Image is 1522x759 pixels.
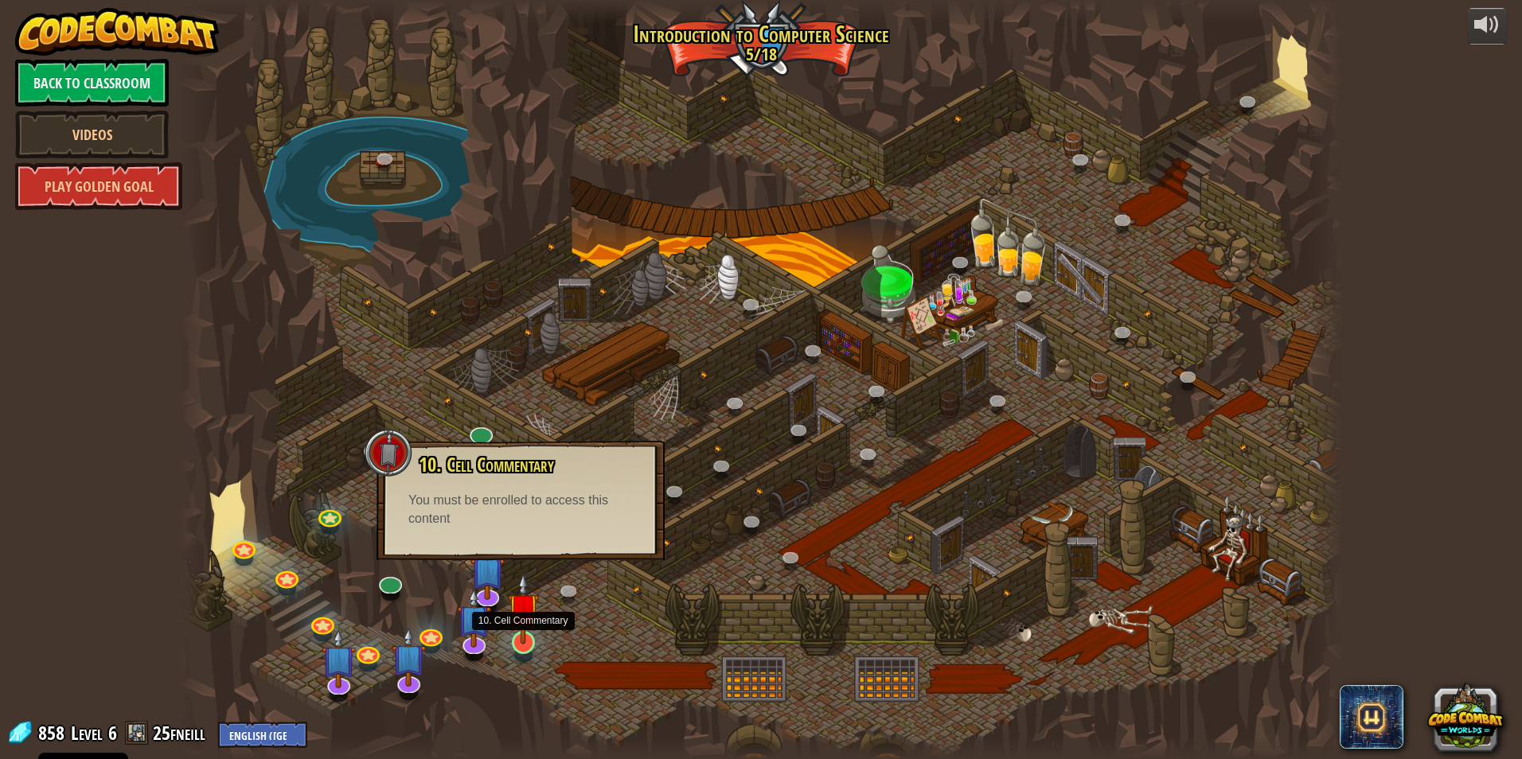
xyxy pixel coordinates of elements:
[322,629,356,688] img: level-banner-unstarted-subscriber.png
[38,720,69,745] span: 858
[1467,8,1507,45] button: Adjust volume
[419,451,554,478] span: 10. Cell Commentary
[15,59,169,107] a: Back to Classroom
[508,573,539,644] img: level-banner-unstarted.png
[15,162,182,210] a: Play Golden Goal
[153,720,210,745] a: 25fneill
[470,541,505,600] img: level-banner-unstarted-subscriber.png
[15,111,169,158] a: Videos
[108,720,117,745] span: 6
[392,629,426,687] img: level-banner-unstarted-subscriber.png
[408,492,633,528] div: You must be enrolled to access this content
[458,590,492,648] img: level-banner-unstarted-subscriber.png
[15,8,219,56] img: CodeCombat - Learn how to code by playing a game
[71,720,103,746] span: Level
